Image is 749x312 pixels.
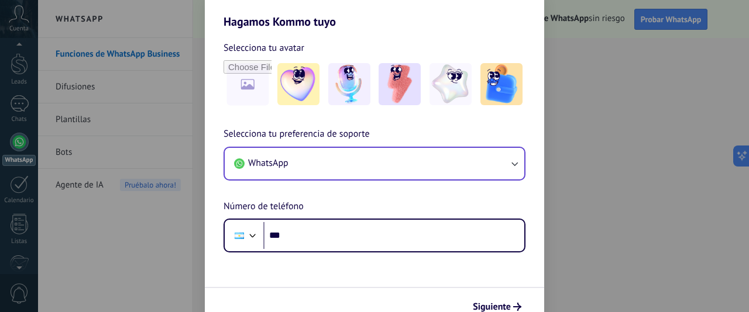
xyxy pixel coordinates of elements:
[225,148,524,179] button: WhatsApp
[480,63,523,105] img: -5.jpeg
[248,157,288,169] span: WhatsApp
[473,303,511,311] span: Siguiente
[224,40,304,56] span: Selecciona tu avatar
[224,127,370,142] span: Selecciona tu preferencia de soporte
[430,63,472,105] img: -4.jpeg
[328,63,370,105] img: -2.jpeg
[379,63,421,105] img: -3.jpeg
[277,63,319,105] img: -1.jpeg
[228,223,250,248] div: Argentina: + 54
[224,199,304,214] span: Número de teléfono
